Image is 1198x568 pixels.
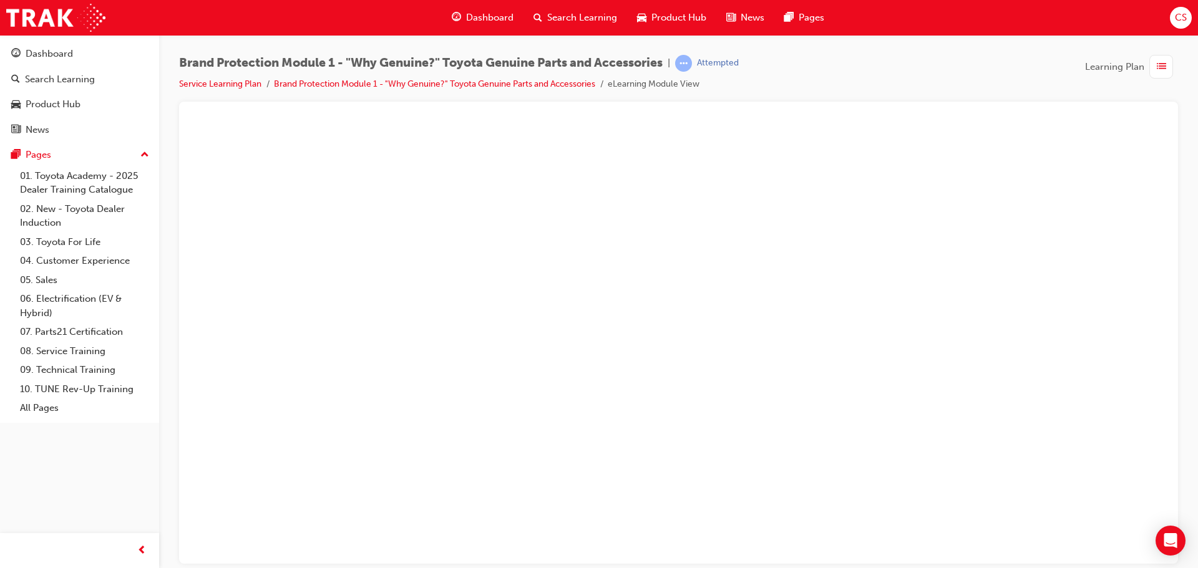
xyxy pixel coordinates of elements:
a: 09. Technical Training [15,360,154,380]
div: Open Intercom Messenger [1156,526,1186,556]
div: Search Learning [25,72,95,87]
span: Learning Plan [1085,60,1144,74]
a: 06. Electrification (EV & Hybrid) [15,289,154,322]
span: Product Hub [651,11,706,25]
span: prev-icon [137,543,147,559]
span: car-icon [11,99,21,110]
button: Pages [5,143,154,166]
button: CS [1170,7,1192,29]
span: Dashboard [466,11,514,25]
span: Brand Protection Module 1 - "Why Genuine?" Toyota Genuine Parts and Accessories [179,56,663,70]
div: News [26,123,49,137]
span: Pages [799,11,824,25]
span: search-icon [533,10,542,26]
button: DashboardSearch LearningProduct HubNews [5,40,154,143]
a: Product Hub [5,93,154,116]
span: Search Learning [547,11,617,25]
span: news-icon [726,10,736,26]
a: Dashboard [5,42,154,65]
img: Trak [6,4,105,32]
span: News [741,11,764,25]
span: up-icon [140,147,149,163]
div: Dashboard [26,47,73,61]
a: Service Learning Plan [179,79,261,89]
span: news-icon [11,125,21,136]
a: news-iconNews [716,5,774,31]
a: search-iconSearch Learning [524,5,627,31]
div: Pages [26,148,51,162]
a: All Pages [15,398,154,418]
span: pages-icon [11,150,21,161]
span: | [668,56,670,70]
a: 10. TUNE Rev-Up Training [15,380,154,399]
a: 08. Service Training [15,342,154,361]
a: guage-iconDashboard [442,5,524,31]
a: Search Learning [5,68,154,91]
a: 01. Toyota Academy - 2025 Dealer Training Catalogue [15,166,154,200]
span: search-icon [11,74,20,85]
li: eLearning Module View [608,77,699,92]
span: guage-icon [452,10,461,26]
span: pages-icon [784,10,794,26]
a: 04. Customer Experience [15,251,154,271]
div: Attempted [697,57,739,69]
a: car-iconProduct Hub [627,5,716,31]
a: pages-iconPages [774,5,834,31]
a: 05. Sales [15,271,154,290]
span: guage-icon [11,49,21,60]
span: CS [1175,11,1187,25]
span: learningRecordVerb_ATTEMPT-icon [675,55,692,72]
a: 07. Parts21 Certification [15,322,154,342]
a: 03. Toyota For Life [15,233,154,252]
a: Brand Protection Module 1 - "Why Genuine?" Toyota Genuine Parts and Accessories [274,79,595,89]
a: 02. New - Toyota Dealer Induction [15,200,154,233]
div: Product Hub [26,97,80,112]
span: car-icon [637,10,646,26]
a: News [5,118,154,142]
button: Learning Plan [1085,55,1178,79]
span: list-icon [1157,59,1166,75]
